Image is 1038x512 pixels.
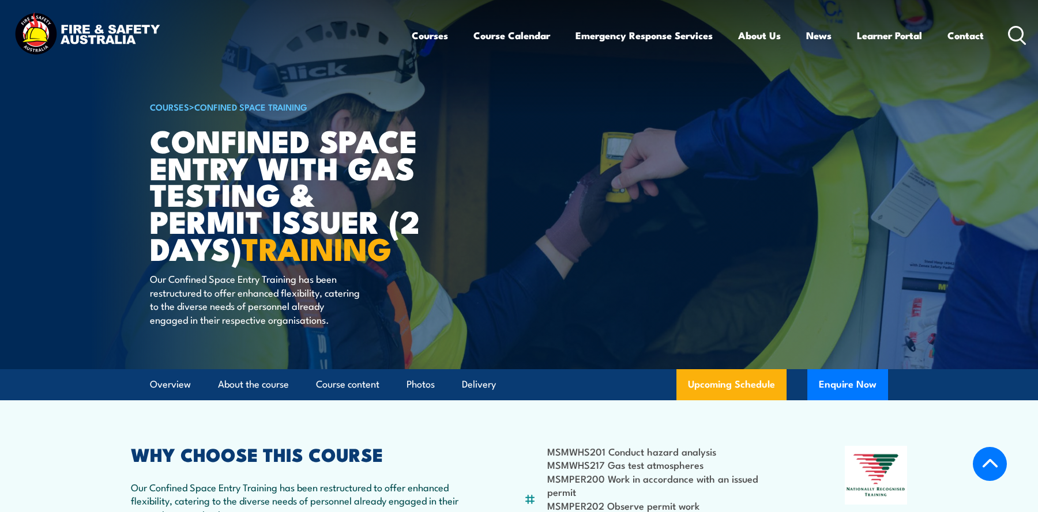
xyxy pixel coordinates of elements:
li: MSMPER200 Work in accordance with an issued permit [547,472,789,499]
a: Overview [150,369,191,400]
a: Upcoming Schedule [676,369,787,400]
a: Course Calendar [473,20,550,51]
strong: TRAINING [242,223,392,271]
a: About the course [218,369,289,400]
button: Enquire Now [807,369,888,400]
a: Delivery [462,369,496,400]
a: Course content [316,369,379,400]
a: Learner Portal [857,20,922,51]
p: Our Confined Space Entry Training has been restructured to offer enhanced flexibility, catering t... [150,272,360,326]
li: MSMPER202 Observe permit work [547,499,789,512]
a: Photos [407,369,435,400]
h6: > [150,100,435,113]
li: MSMWHS217 Gas test atmospheres [547,458,789,471]
a: Courses [412,20,448,51]
img: Nationally Recognised Training logo. [845,446,907,505]
a: About Us [738,20,781,51]
a: COURSES [150,100,189,113]
h1: Confined Space Entry with Gas Testing & Permit Issuer (2 days) [150,127,435,261]
h2: WHY CHOOSE THIS COURSE [131,446,468,462]
a: Contact [947,20,984,51]
a: Confined Space Training [194,100,307,113]
a: Emergency Response Services [576,20,713,51]
li: MSMWHS201 Conduct hazard analysis [547,445,789,458]
a: News [806,20,832,51]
